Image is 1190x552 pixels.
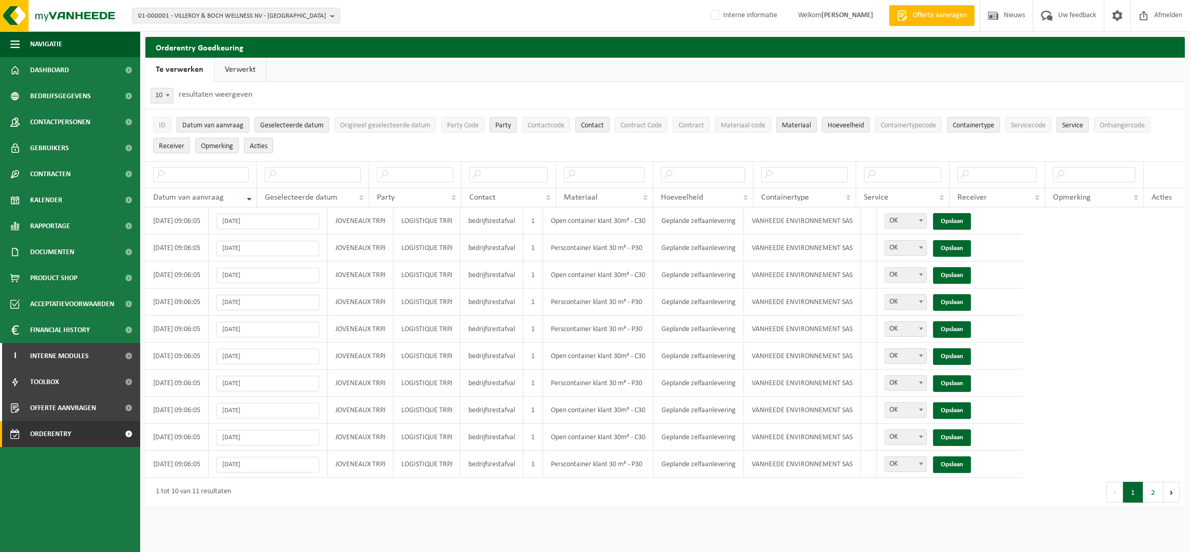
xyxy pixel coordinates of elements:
[195,138,239,153] button: OpmerkingOpmerking: Activate to sort
[575,117,610,133] button: ContactContact: Activate to sort
[673,117,710,133] button: ContractContract: Activate to sort
[145,288,209,316] td: [DATE] 09:06:05
[10,343,20,369] span: I
[145,316,209,343] td: [DATE] 09:06:05
[461,207,523,234] td: bedrijfsrestafval
[1011,122,1046,129] span: Servicecode
[744,288,861,316] td: VANHEEDE ENVIRONNEMENT SAS
[159,122,166,129] span: ID
[523,207,543,234] td: 1
[177,117,249,133] button: Datum van aanvraagDatum van aanvraag: Activate to remove sorting
[145,343,209,370] td: [DATE] 09:06:05
[761,193,809,202] span: Containertype
[885,294,927,310] span: OK
[328,370,394,397] td: JOVENEAUX TRPJ
[159,142,184,150] span: Receiver
[744,207,861,234] td: VANHEEDE ENVIRONNEMENT SAS
[30,109,90,135] span: Contactpersonen
[328,343,394,370] td: JOVENEAUX TRPJ
[543,207,654,234] td: Open container klant 30m³ - C30
[933,267,971,284] a: Opslaan
[933,375,971,392] a: Opslaan
[461,397,523,424] td: bedrijfsrestafval
[179,90,252,99] label: resultaten weergeven
[933,348,971,365] a: Opslaan
[1094,117,1151,133] button: OntvangercodeOntvangercode: Activate to sort
[394,261,461,288] td: LOGISTIQUE TRPJ
[1106,482,1123,503] button: Previous
[543,343,654,370] td: Open container klant 30m³ - C30
[461,261,523,288] td: bedrijfsrestafval
[334,117,436,133] button: Origineel geselecteerde datumOrigineel geselecteerde datum: Activate to sort
[328,207,394,234] td: JOVENEAUX TRPJ
[953,122,994,129] span: Containertype
[145,451,209,478] td: [DATE] 09:06:05
[523,370,543,397] td: 1
[30,265,77,291] span: Product Shop
[523,451,543,478] td: 1
[1152,193,1172,202] span: Acties
[30,239,74,265] span: Documenten
[1164,482,1180,503] button: Next
[394,234,461,261] td: LOGISTIQUE TRPJ
[543,424,654,451] td: Open container klant 30m³ - C30
[145,37,1185,57] h2: Orderentry Goedkeuring
[744,451,861,478] td: VANHEEDE ENVIRONNEMENT SAS
[1005,117,1051,133] button: ServicecodeServicecode: Activate to sort
[821,11,873,19] strong: [PERSON_NAME]
[776,117,817,133] button: MateriaalMateriaal: Activate to sort
[30,421,117,447] span: Orderentry Goedkeuring
[933,402,971,419] a: Opslaan
[30,369,59,395] span: Toolbox
[933,321,971,338] a: Opslaan
[461,343,523,370] td: bedrijfsrestafval
[885,240,927,256] span: OK
[543,261,654,288] td: Open container klant 30m³ - C30
[138,8,326,24] span: 01-000001 - VILLEROY & BOCH WELLNESS NV - [GEOGRAPHIC_DATA]
[744,370,861,397] td: VANHEEDE ENVIRONNEMENT SAS
[394,451,461,478] td: LOGISTIQUE TRPJ
[254,117,329,133] button: Geselecteerde datumGeselecteerde datum: Activate to sort
[523,343,543,370] td: 1
[881,122,936,129] span: Containertypecode
[543,451,654,478] td: Perscontainer klant 30 m³ - P30
[328,234,394,261] td: JOVENEAUX TRPJ
[30,291,114,317] span: Acceptatievoorwaarden
[1100,122,1145,129] span: Ontvangercode
[543,397,654,424] td: Open container klant 30m³ - C30
[151,88,173,103] span: 10
[654,288,744,316] td: Geplande zelfaanlevering
[875,117,942,133] button: ContainertypecodeContainertypecode: Activate to sort
[822,117,870,133] button: HoeveelheidHoeveelheid: Activate to sort
[654,343,744,370] td: Geplande zelfaanlevering
[30,83,91,109] span: Bedrijfsgegevens
[30,213,70,239] span: Rapportage
[654,234,744,261] td: Geplande zelfaanlevering
[564,193,598,202] span: Materiaal
[885,295,926,309] span: OK
[250,142,267,150] span: Acties
[495,122,511,129] span: Party
[522,117,570,133] button: ContactcodeContactcode: Activate to sort
[885,430,926,444] span: OK
[145,397,209,424] td: [DATE] 09:06:05
[490,117,517,133] button: PartyParty: Activate to sort
[782,122,811,129] span: Materiaal
[523,424,543,451] td: 1
[885,456,927,472] span: OK
[30,187,62,213] span: Kalender
[721,122,765,129] span: Materiaal code
[885,457,926,471] span: OK
[461,316,523,343] td: bedrijfsrestafval
[523,288,543,316] td: 1
[30,395,96,421] span: Offerte aanvragen
[30,135,69,161] span: Gebruikers
[151,483,231,502] div: 1 tot 10 van 11 resultaten
[885,349,926,363] span: OK
[145,58,214,82] a: Te verwerken
[933,456,971,473] a: Opslaan
[1123,482,1143,503] button: 1
[340,122,430,129] span: Origineel geselecteerde datum
[523,234,543,261] td: 1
